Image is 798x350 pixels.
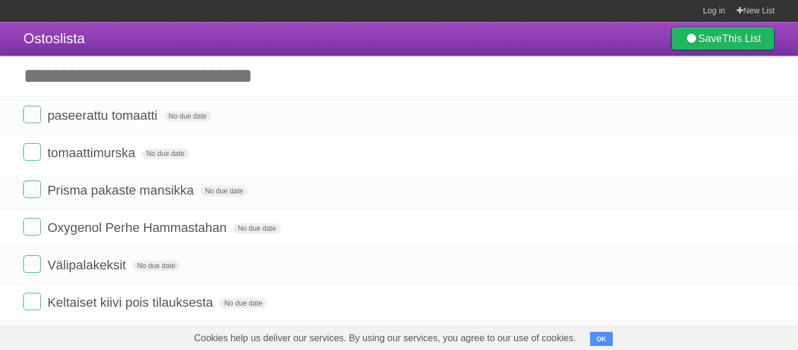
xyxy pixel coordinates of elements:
[590,332,613,346] button: OK
[47,145,138,160] span: tomaattimurska
[23,293,41,310] label: Done
[671,27,775,50] a: SaveThis List
[133,261,180,271] span: No due date
[220,298,267,309] span: No due date
[182,327,588,350] span: Cookies help us deliver our services. By using our services, you agree to our use of cookies.
[722,33,761,44] b: This List
[47,183,197,197] span: Prisma pakaste mansikka
[23,30,85,46] span: Ostoslista
[200,186,248,196] span: No due date
[142,148,189,159] span: No due date
[164,111,211,122] span: No due date
[233,223,280,234] span: No due date
[47,220,230,235] span: Oxygenol Perhe Hammastahan
[23,181,41,198] label: Done
[23,106,41,123] label: Done
[23,143,41,161] label: Done
[47,108,160,123] span: paseerattu tomaatti
[47,295,216,310] span: Keltaiset kiivi pois tilauksesta
[47,258,129,272] span: Välipalakeksit
[23,255,41,273] label: Done
[23,218,41,235] label: Done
